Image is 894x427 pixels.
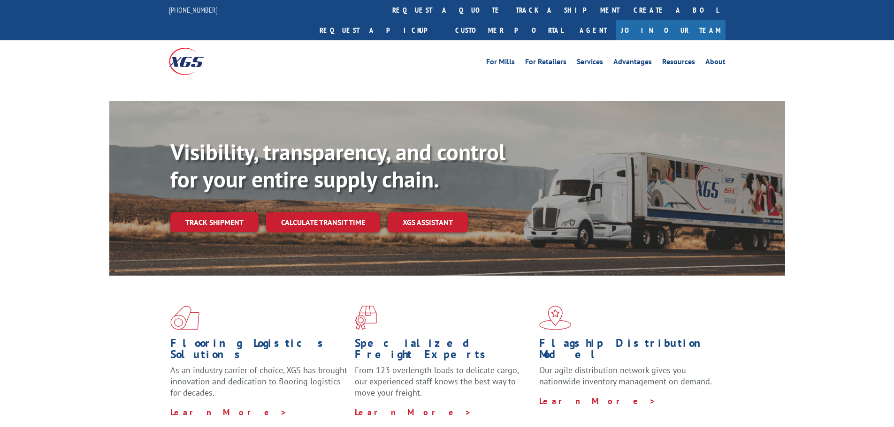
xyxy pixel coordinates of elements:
[662,58,695,68] a: Resources
[266,212,380,232] a: Calculate transit time
[355,306,377,330] img: xgs-icon-focused-on-flooring-red
[616,20,726,40] a: Join Our Team
[388,212,468,232] a: XGS ASSISTANT
[539,337,717,365] h1: Flagship Distribution Model
[355,365,532,406] p: From 123 overlength loads to delicate cargo, our experienced staff knows the best way to move you...
[170,337,348,365] h1: Flooring Logistics Solutions
[170,407,287,418] a: Learn More >
[577,58,603,68] a: Services
[169,5,218,15] a: [PHONE_NUMBER]
[170,137,505,194] b: Visibility, transparency, and control for your entire supply chain.
[539,396,656,406] a: Learn More >
[448,20,570,40] a: Customer Portal
[570,20,616,40] a: Agent
[355,337,532,365] h1: Specialized Freight Experts
[539,306,572,330] img: xgs-icon-flagship-distribution-model-red
[313,20,448,40] a: Request a pickup
[170,306,199,330] img: xgs-icon-total-supply-chain-intelligence-red
[486,58,515,68] a: For Mills
[170,212,259,232] a: Track shipment
[170,365,347,398] span: As an industry carrier of choice, XGS has brought innovation and dedication to flooring logistics...
[705,58,726,68] a: About
[355,407,472,418] a: Learn More >
[613,58,652,68] a: Advantages
[539,365,712,387] span: Our agile distribution network gives you nationwide inventory management on demand.
[525,58,566,68] a: For Retailers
